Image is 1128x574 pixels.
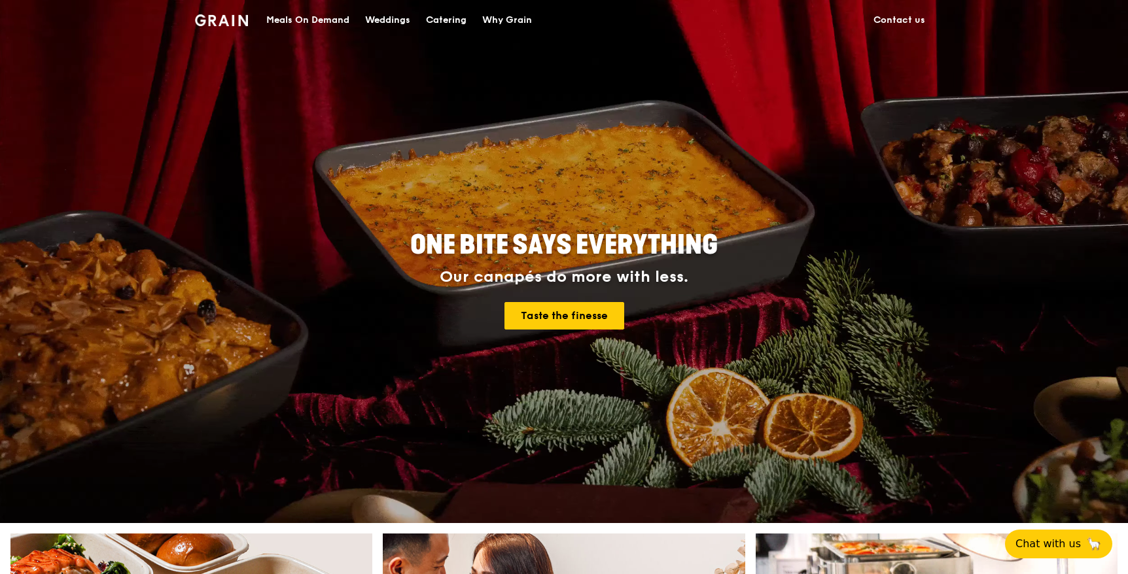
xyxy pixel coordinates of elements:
[365,1,410,40] div: Weddings
[357,1,418,40] a: Weddings
[474,1,540,40] a: Why Grain
[866,1,933,40] a: Contact us
[1015,536,1081,552] span: Chat with us
[328,268,800,286] div: Our canapés do more with less.
[1005,530,1112,558] button: Chat with us🦙
[410,229,718,261] span: ONE BITE SAYS EVERYTHING
[1086,536,1102,552] span: 🦙
[426,1,467,40] div: Catering
[266,1,349,40] div: Meals On Demand
[195,14,248,26] img: Grain
[482,1,532,40] div: Why Grain
[418,1,474,40] a: Catering
[504,302,624,329] a: Taste the finesse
